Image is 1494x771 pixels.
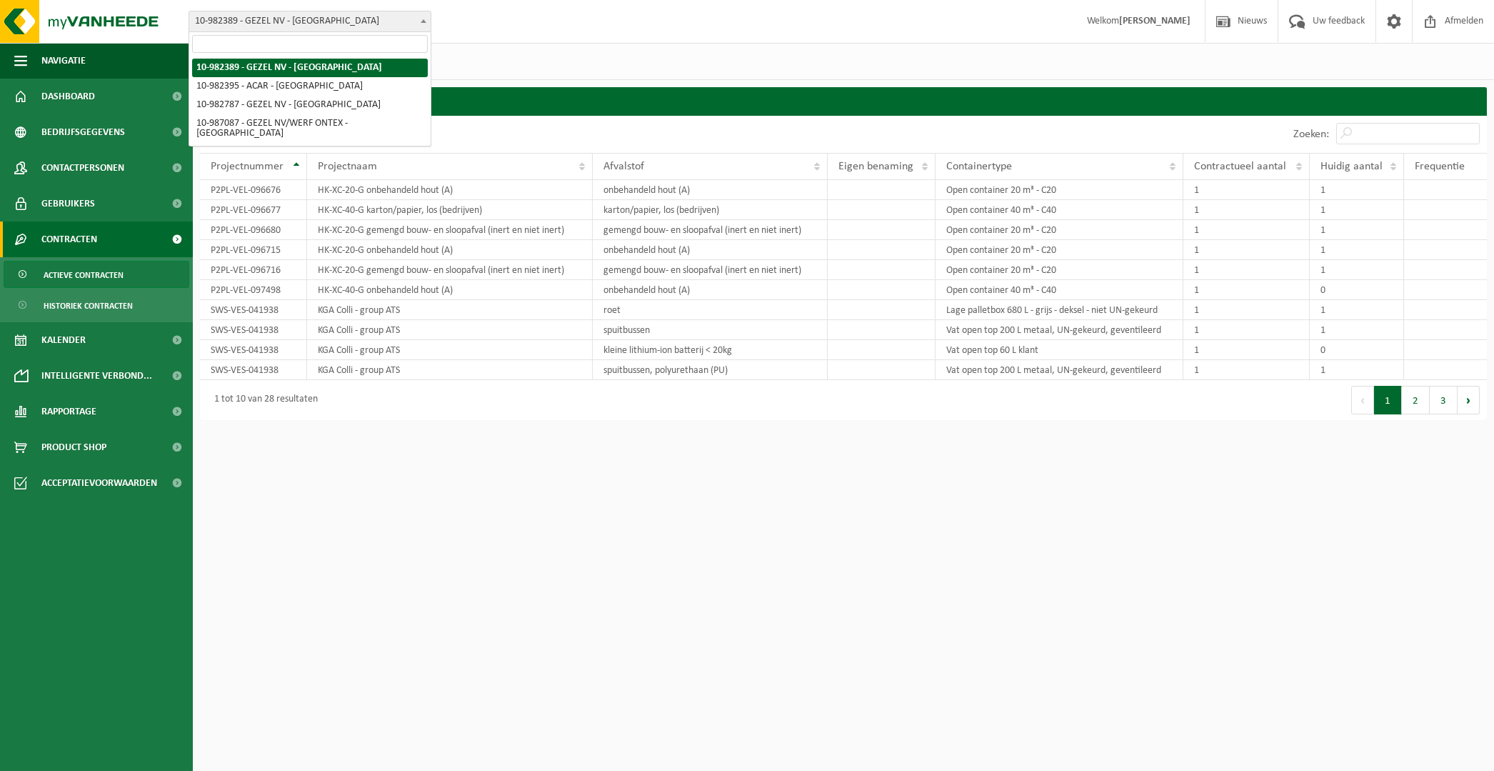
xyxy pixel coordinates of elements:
td: 1 [1183,260,1309,280]
td: 1 [1310,200,1404,220]
li: 10-982787 - GEZEL NV - [GEOGRAPHIC_DATA] [192,96,428,114]
td: P2PL-VEL-096680 [200,220,307,240]
td: 1 [1183,320,1309,340]
span: Dashboard [41,79,95,114]
td: P2PL-VEL-096676 [200,180,307,200]
td: P2PL-VEL-096716 [200,260,307,280]
span: Kalender [41,322,86,358]
td: Vat open top 60 L klant [936,340,1183,360]
td: 1 [1183,180,1309,200]
td: Open container 20 m³ - C20 [936,240,1183,260]
a: Historiek contracten [4,292,189,319]
td: HK-XC-40-G onbehandeld hout (A) [307,280,593,300]
td: Lage palletbox 680 L - grijs - deksel - niet UN-gekeurd [936,300,1183,320]
span: Contactpersonen [41,150,124,186]
td: KGA Colli - group ATS [307,300,593,320]
span: Afvalstof [603,161,644,172]
td: 0 [1310,340,1404,360]
td: 1 [1183,200,1309,220]
td: HK-XC-20-G onbehandeld hout (A) [307,240,593,260]
span: Gebruikers [41,186,95,222]
td: Open container 20 m³ - C20 [936,260,1183,280]
td: 1 [1310,240,1404,260]
td: Open container 20 m³ - C20 [936,180,1183,200]
td: Open container 40 m³ - C40 [936,280,1183,300]
span: Contractueel aantal [1194,161,1286,172]
td: 1 [1310,320,1404,340]
span: Eigen benaming [838,161,913,172]
a: Actieve contracten [4,261,189,288]
td: KGA Colli - group ATS [307,320,593,340]
td: 1 [1183,280,1309,300]
span: Bedrijfsgegevens [41,114,125,150]
td: KGA Colli - group ATS [307,340,593,360]
td: gemengd bouw- en sloopafval (inert en niet inert) [593,260,827,280]
td: KGA Colli - group ATS [307,360,593,380]
td: roet [593,300,827,320]
td: 1 [1183,300,1309,320]
td: 1 [1183,360,1309,380]
td: onbehandeld hout (A) [593,180,827,200]
span: Rapportage [41,394,96,429]
td: onbehandeld hout (A) [593,240,827,260]
span: Huidig aantal [1320,161,1383,172]
td: 1 [1310,220,1404,240]
td: SWS-VES-041938 [200,360,307,380]
button: 3 [1430,386,1458,414]
td: 1 [1310,300,1404,320]
span: Historiek contracten [44,292,133,319]
span: Intelligente verbond... [41,358,152,394]
td: HK-XC-20-G gemengd bouw- en sloopafval (inert en niet inert) [307,220,593,240]
span: Containertype [946,161,1012,172]
td: kleine lithium-ion batterij < 20kg [593,340,827,360]
td: 0 [1310,280,1404,300]
td: Vat open top 200 L metaal, UN-gekeurd, geventileerd [936,320,1183,340]
button: 1 [1374,386,1402,414]
span: 10-982389 - GEZEL NV - BUGGENHOUT [189,11,431,31]
h2: Contracten [200,87,1487,115]
span: Contracten [41,222,97,257]
td: P2PL-VEL-096715 [200,240,307,260]
td: karton/papier, los (bedrijven) [593,200,827,220]
span: Projectnummer [211,161,284,172]
li: 10-982389 - GEZEL NV - [GEOGRAPHIC_DATA] [192,59,428,77]
td: gemengd bouw- en sloopafval (inert en niet inert) [593,220,827,240]
td: Vat open top 200 L metaal, UN-gekeurd, geventileerd [936,360,1183,380]
span: Product Shop [41,429,106,465]
td: 1 [1310,360,1404,380]
strong: [PERSON_NAME] [1119,16,1190,26]
button: Previous [1351,386,1374,414]
td: Open container 20 m³ - C20 [936,220,1183,240]
span: Acceptatievoorwaarden [41,465,157,501]
td: 1 [1183,340,1309,360]
td: HK-XC-20-G gemengd bouw- en sloopafval (inert en niet inert) [307,260,593,280]
span: Actieve contracten [44,262,124,289]
td: P2PL-VEL-096677 [200,200,307,220]
td: 1 [1183,220,1309,240]
td: 1 [1183,240,1309,260]
td: onbehandeld hout (A) [593,280,827,300]
span: Frequentie [1415,161,1465,172]
td: Open container 40 m³ - C40 [936,200,1183,220]
td: HK-XC-20-G onbehandeld hout (A) [307,180,593,200]
td: HK-XC-40-G karton/papier, los (bedrijven) [307,200,593,220]
span: Navigatie [41,43,86,79]
button: Next [1458,386,1480,414]
td: SWS-VES-041938 [200,300,307,320]
li: 10-982395 - ACAR - [GEOGRAPHIC_DATA] [192,77,428,96]
span: Projectnaam [318,161,377,172]
div: 1 tot 10 van 28 resultaten [207,387,318,413]
td: SWS-VES-041938 [200,340,307,360]
td: spuitbussen [593,320,827,340]
td: 1 [1310,260,1404,280]
td: P2PL-VEL-097498 [200,280,307,300]
label: Zoeken: [1293,129,1329,140]
span: 10-982389 - GEZEL NV - BUGGENHOUT [189,11,431,32]
button: 2 [1402,386,1430,414]
li: 10-987087 - GEZEL NV/WERF ONTEX - [GEOGRAPHIC_DATA] [192,114,428,143]
td: SWS-VES-041938 [200,320,307,340]
td: spuitbussen, polyurethaan (PU) [593,360,827,380]
td: 1 [1310,180,1404,200]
